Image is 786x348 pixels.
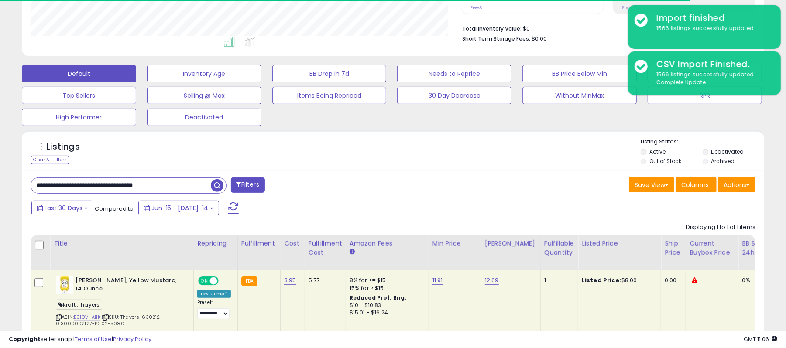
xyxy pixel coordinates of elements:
[151,204,208,212] span: Jun-15 - [DATE]-14
[656,78,706,86] u: Complete Update
[350,239,425,248] div: Amazon Fees
[350,294,407,301] b: Reduced Prof. Rng.
[56,314,163,327] span: | SKU: Thayers-630212-013000002127-P002-5080
[718,177,755,192] button: Actions
[432,276,443,285] a: 11.91
[95,205,135,213] span: Compared to:
[397,65,511,82] button: Needs to Reprice
[9,335,41,343] strong: Copyright
[648,87,762,104] button: RPR
[744,335,777,343] span: 2025-08-14 11:06 GMT
[485,239,537,248] div: [PERSON_NAME]
[522,87,637,104] button: Without MinMax
[309,276,339,284] div: 5.77
[56,276,73,294] img: 41ylcZKcLIL._SL40_.jpg
[650,58,774,71] div: CSV Import Finished.
[197,300,231,319] div: Preset:
[690,239,735,257] div: Current Buybox Price
[350,309,422,317] div: $15.01 - $16.24
[76,276,182,295] b: [PERSON_NAME], Yellow Mustard, 14 Ounce
[46,141,80,153] h5: Listings
[31,201,93,215] button: Last 30 Days
[241,239,277,248] div: Fulfillment
[147,109,261,126] button: Deactivated
[309,239,342,257] div: Fulfillment Cost
[217,277,231,285] span: OFF
[31,156,69,164] div: Clear All Filters
[284,276,296,285] a: 3.95
[650,12,774,24] div: Import finished
[54,239,190,248] div: Title
[272,65,387,82] button: BB Drop in 7d
[711,157,735,165] label: Archived
[147,65,261,82] button: Inventory Age
[582,276,654,284] div: $8.00
[544,239,574,257] div: Fulfillable Quantity
[199,277,210,285] span: ON
[544,276,571,284] div: 1
[676,177,717,192] button: Columns
[711,148,744,155] label: Deactivated
[432,239,477,248] div: Min Price
[113,335,151,343] a: Privacy Policy
[686,223,755,232] div: Displaying 1 to 1 of 1 items
[272,87,387,104] button: Items Being Repriced
[350,284,422,292] div: 15% for > $15
[629,177,674,192] button: Save View
[397,87,511,104] button: 30 Day Decrease
[649,148,666,155] label: Active
[197,239,234,248] div: Repricing
[350,276,422,284] div: 8% for <= $15
[147,87,261,104] button: Selling @ Max
[681,181,709,189] span: Columns
[522,65,637,82] button: BB Price Below Min
[665,276,679,284] div: 0.00
[350,248,355,256] small: Amazon Fees.
[665,239,682,257] div: Ship Price
[485,276,499,285] a: 12.69
[649,157,681,165] label: Out of Stock
[350,302,422,309] div: $10 - $10.83
[231,177,265,193] button: Filters
[650,24,774,33] div: 1566 listings successfully updated.
[56,300,102,310] span: Kraft ,Thayers
[9,335,151,344] div: seller snap | |
[284,239,301,248] div: Cost
[138,201,219,215] button: Jun-15 - [DATE]-14
[75,335,112,343] a: Terms of Use
[582,276,621,284] b: Listed Price:
[22,87,136,104] button: Top Sellers
[241,276,257,286] small: FBA
[650,71,774,87] div: 1566 listings successfully updated.
[641,138,764,146] p: Listing States:
[197,290,231,298] div: Low. Comp *
[742,276,771,284] div: 0%
[582,239,657,248] div: Listed Price
[74,314,100,321] a: B010VHAIIK
[22,65,136,82] button: Default
[45,204,82,212] span: Last 30 Days
[22,109,136,126] button: High Performer
[742,239,774,257] div: BB Share 24h.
